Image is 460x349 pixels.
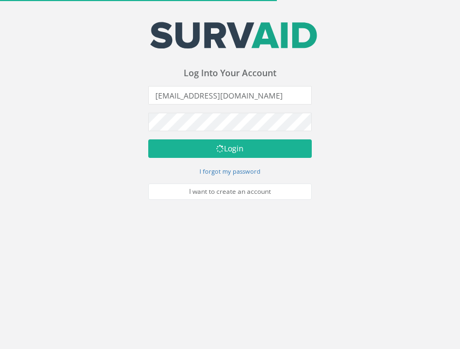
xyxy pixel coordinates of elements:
[148,183,312,200] a: I want to create an account
[148,139,312,158] button: Login
[148,86,312,105] input: Email
[148,69,312,78] h3: Log Into Your Account
[199,166,261,176] a: I forgot my password
[199,167,261,175] small: I forgot my password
